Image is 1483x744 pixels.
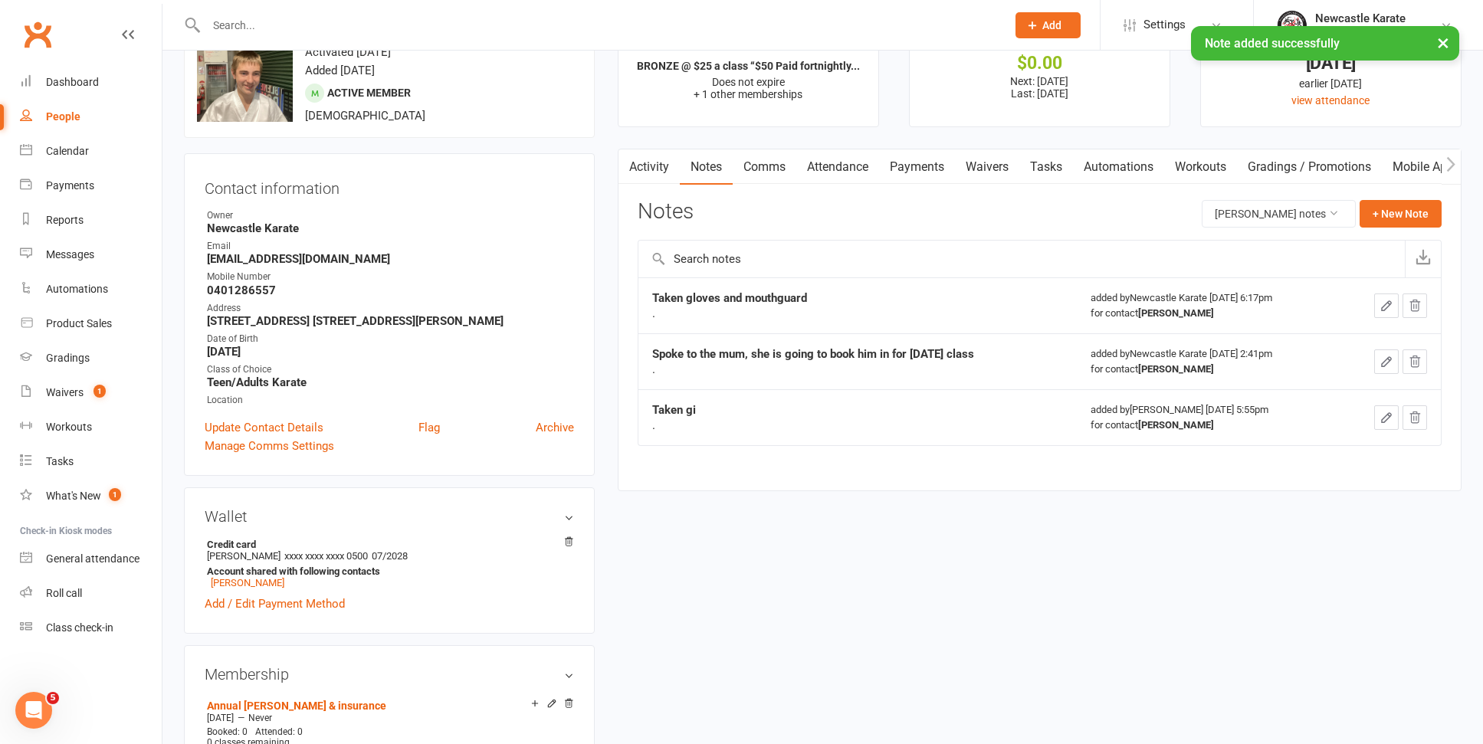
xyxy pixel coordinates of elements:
time: Added [DATE] [305,64,375,77]
div: $0.00 [924,55,1156,71]
div: — [203,712,574,724]
a: Activity [618,149,680,185]
button: × [1429,26,1457,59]
strong: [DATE] [207,345,574,359]
button: Add [1015,12,1081,38]
a: Waivers [955,149,1019,185]
a: Attendance [796,149,879,185]
strong: Newcastle Karate [207,221,574,235]
span: Never [248,713,272,723]
a: Automations [1073,149,1164,185]
strong: Taken gloves and mouthguard [652,291,807,305]
div: Payments [46,179,94,192]
a: Gradings / Promotions [1237,149,1382,185]
a: Mobile App [1382,149,1465,185]
span: 07/2028 [372,550,408,562]
div: Email [207,239,574,254]
span: 5 [47,692,59,704]
a: Gradings [20,341,162,375]
div: . [652,362,1035,377]
div: Mobile Number [207,270,574,284]
strong: 0401286557 [207,284,574,297]
div: Owner [207,208,574,223]
span: 1 [109,488,121,501]
img: thumb_image1757378539.png [1277,10,1307,41]
strong: Spoke to the mum, she is going to book him in for [DATE] class [652,347,974,361]
img: image1755763068.png [197,26,293,122]
strong: [STREET_ADDRESS] [STREET_ADDRESS][PERSON_NAME] [207,314,574,328]
a: Automations [20,272,162,306]
span: + 1 other memberships [694,88,802,100]
div: What's New [46,490,101,502]
div: earlier [DATE] [1215,75,1447,92]
div: [DATE] [1215,55,1447,71]
a: Workouts [20,410,162,444]
h3: Membership [205,666,574,683]
button: [PERSON_NAME] notes [1202,200,1356,228]
a: Product Sales [20,306,162,341]
span: Booked: 0 [207,726,248,737]
div: Date of Birth [207,332,574,346]
a: Roll call [20,576,162,611]
div: Calendar [46,145,89,157]
a: Calendar [20,134,162,169]
div: . [652,418,1035,433]
a: Messages [20,238,162,272]
div: . [652,306,1035,321]
iframe: Intercom live chat [15,692,52,729]
div: Gradings [46,352,90,364]
a: Flag [418,418,440,437]
strong: Account shared with following contacts [207,565,566,577]
div: Address [207,301,574,316]
a: Tasks [1019,149,1073,185]
strong: [PERSON_NAME] [1138,307,1214,319]
span: Does not expire [712,76,785,88]
p: Next: [DATE] Last: [DATE] [924,75,1156,100]
strong: [PERSON_NAME] [1138,363,1214,375]
a: Dashboard [20,65,162,100]
div: Class of Choice [207,362,574,377]
div: added by Newcastle Karate [DATE] 6:17pm [1091,290,1326,321]
span: Add [1042,19,1061,31]
div: for contact [1091,306,1326,321]
div: Roll call [46,587,82,599]
span: [DEMOGRAPHIC_DATA] [305,109,425,123]
div: Tasks [46,455,74,467]
a: Manage Comms Settings [205,437,334,455]
a: Waivers 1 [20,375,162,410]
h3: Contact information [205,174,574,197]
strong: [EMAIL_ADDRESS][DOMAIN_NAME] [207,252,574,266]
h3: Wallet [205,508,574,525]
div: added by [PERSON_NAME] [DATE] 5:55pm [1091,402,1326,433]
a: Archive [536,418,574,437]
input: Search... [202,15,996,36]
div: General attendance [46,552,139,565]
a: Class kiosk mode [20,611,162,645]
a: view attendance [1291,94,1370,107]
a: Clubworx [18,15,57,54]
button: + New Note [1360,200,1442,228]
a: [PERSON_NAME] [211,577,284,588]
span: xxxx xxxx xxxx 0500 [284,550,368,562]
div: Automations [46,283,108,295]
a: Notes [680,149,733,185]
div: for contact [1091,418,1326,433]
a: Workouts [1164,149,1237,185]
h3: Notes [638,200,694,228]
div: People [46,110,80,123]
input: Search notes [638,241,1405,277]
a: Payments [879,149,955,185]
a: Comms [733,149,796,185]
span: Settings [1143,8,1186,42]
div: Newcastle Karate [1315,25,1406,39]
a: Reports [20,203,162,238]
a: Annual [PERSON_NAME] & insurance [207,700,386,712]
div: Newcastle Karate [1315,11,1406,25]
span: Active member [327,87,411,99]
strong: Taken gi [652,403,696,417]
a: Update Contact Details [205,418,323,437]
span: 1 [94,385,106,398]
a: Tasks [20,444,162,479]
div: Workouts [46,421,92,433]
span: [DATE] [207,713,234,723]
